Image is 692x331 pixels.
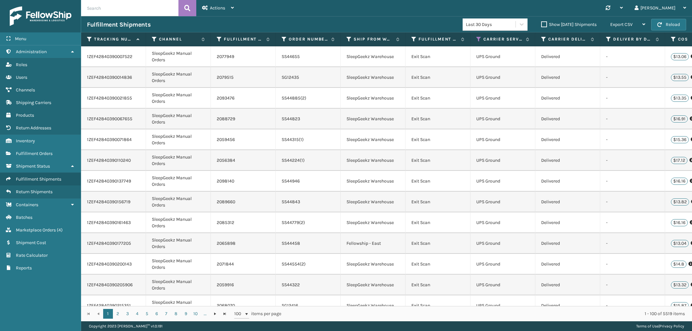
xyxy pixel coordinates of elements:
[341,129,406,150] td: SleepGeekz Warehouse
[210,309,220,319] a: Go to the next page
[224,36,263,42] label: Fulfillment Order Id
[217,136,235,143] a: 2059456
[671,281,689,289] p: $13.32
[341,275,406,295] td: SleepGeekz Warehouse
[535,295,600,316] td: Delivered
[81,254,146,275] td: 1ZEF42840390200143
[535,46,600,67] td: Delivered
[16,202,38,207] span: Containers
[541,22,597,27] label: Show [DATE] Shipments
[81,150,146,171] td: 1ZEF42840390110240
[341,212,406,233] td: SleepGeekz Warehouse
[146,109,211,129] td: SleepGeekz Manual Orders
[548,36,588,42] label: Carrier Delivery Status
[16,138,35,144] span: Inventory
[282,178,300,184] a: SS44946
[222,311,227,316] span: Go to the last page
[341,150,406,171] td: SleepGeekz Warehouse
[146,275,211,295] td: SleepGeekz Manual Orders
[146,212,211,233] td: SleepGeekz Manual Orders
[470,67,535,88] td: UPS Ground
[470,254,535,275] td: UPS Ground
[406,212,470,233] td: Exit Scan
[600,254,665,275] td: -
[470,150,535,171] td: UPS Ground
[81,46,146,67] td: 1ZEF42840390007522
[234,309,282,319] span: items per page
[146,254,211,275] td: SleepGeekz Manual Orders
[406,150,470,171] td: Exit Scan
[671,178,688,185] p: $16.16
[16,62,27,67] span: Roles
[16,151,53,156] span: Fulfillment Orders
[600,109,665,129] td: -
[282,220,305,225] a: SS44779(2)
[535,254,600,275] td: Delivered
[671,157,687,164] p: $17.12
[162,309,171,319] a: 7
[146,67,211,88] td: SleepGeekz Manual Orders
[16,112,34,118] span: Products
[57,227,63,233] span: ( 4 )
[671,115,688,123] p: $16.91
[341,295,406,316] td: SleepGeekz Warehouse
[142,309,152,319] a: 5
[282,241,300,246] a: SS44458
[217,219,234,226] a: 2085312
[289,36,328,42] label: Order Number
[341,46,406,67] td: SleepGeekz Warehouse
[535,150,600,171] td: Delivered
[113,309,123,319] a: 2
[636,321,684,331] div: |
[600,171,665,192] td: -
[535,171,600,192] td: Delivered
[282,54,300,59] a: SS44655
[282,303,298,308] a: SG12416
[87,21,151,29] h3: Fulfillment Shipments
[103,309,113,319] a: 1
[470,129,535,150] td: UPS Ground
[282,282,300,288] a: SS44322
[146,150,211,171] td: SleepGeekz Manual Orders
[217,261,234,267] a: 2071844
[535,233,600,254] td: Delivered
[651,19,686,30] button: Reload
[671,219,688,226] p: $16.16
[217,74,234,81] a: 2079515
[341,254,406,275] td: SleepGeekz Warehouse
[341,171,406,192] td: SleepGeekz Warehouse
[470,171,535,192] td: UPS Ground
[483,36,523,42] label: Carrier Service
[10,6,71,26] img: logo
[600,295,665,316] td: -
[466,21,516,28] div: Last 30 Days
[234,311,244,317] span: 100
[406,233,470,254] td: Exit Scan
[146,88,211,109] td: SleepGeekz Manual Orders
[600,67,665,88] td: -
[470,46,535,67] td: UPS Ground
[470,233,535,254] td: UPS Ground
[16,100,51,105] span: Shipping Carriers
[671,95,689,102] p: $13.35
[406,88,470,109] td: Exit Scan
[470,212,535,233] td: UPS Ground
[16,49,47,54] span: Administration
[419,36,458,42] label: Fulfillment Order Status
[341,109,406,129] td: SleepGeekz Warehouse
[146,192,211,212] td: SleepGeekz Manual Orders
[210,5,225,11] span: Actions
[470,88,535,109] td: UPS Ground
[16,163,50,169] span: Shipment Status
[152,309,162,319] a: 6
[341,67,406,88] td: SleepGeekz Warehouse
[217,95,235,101] a: 2093476
[81,171,146,192] td: 1ZEF42840390137749
[16,87,35,93] span: Channels
[341,88,406,109] td: SleepGeekz Warehouse
[81,88,146,109] td: 1ZEF42840390021855
[535,192,600,212] td: Delivered
[217,302,235,309] a: 2068070
[146,233,211,254] td: SleepGeekz Manual Orders
[671,240,689,247] p: $13.04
